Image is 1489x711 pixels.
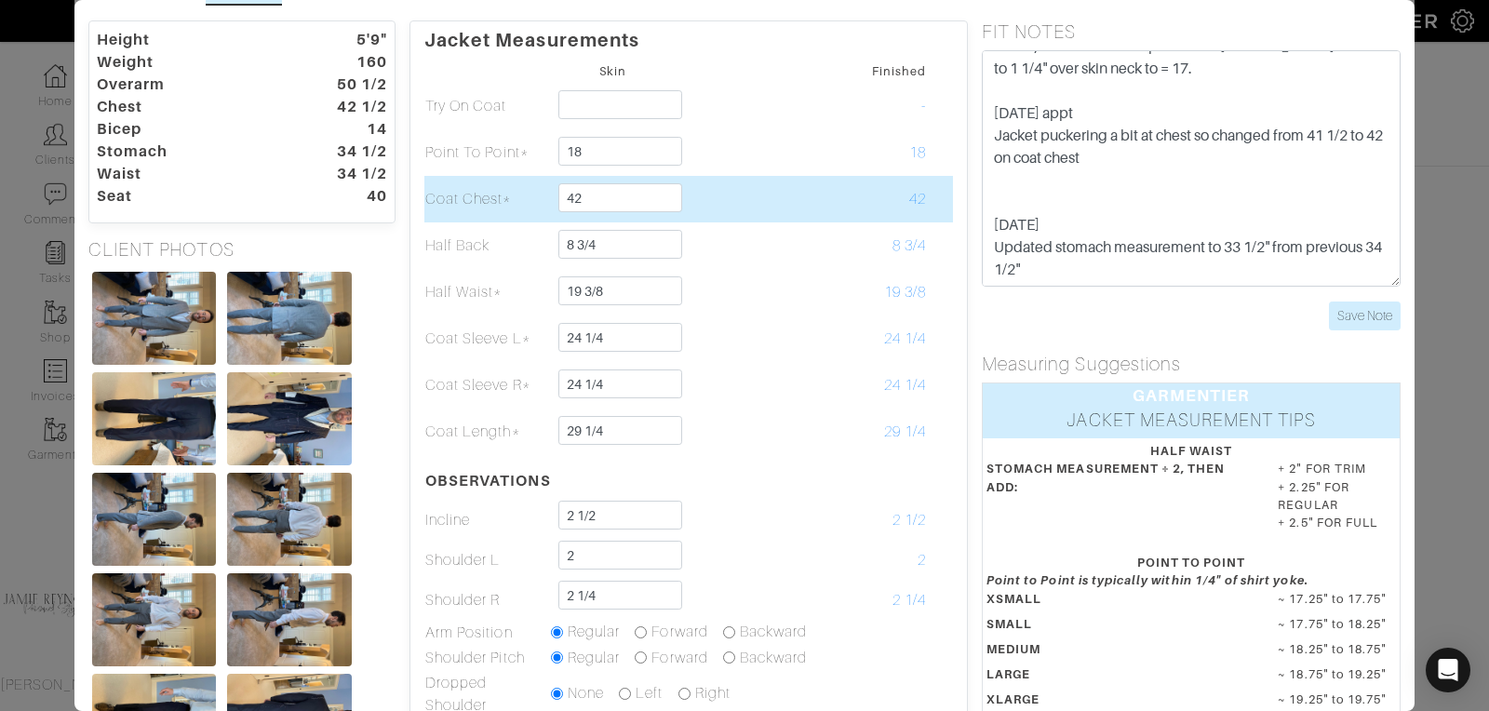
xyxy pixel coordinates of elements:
dd: ~ 17.75" to 18.25" [1264,615,1410,633]
dd: + 2" FOR TRIM + 2.25" FOR REGULAR + 2.5" FOR FULL [1264,460,1410,531]
img: tyH2gJ6mQwY2j7EZUzk32gof [227,272,351,365]
span: 24 1/4 [884,377,926,394]
img: egGAvknjWTs2jR9ub7prYp3r [227,473,351,566]
dt: MEDIUM [973,640,1264,665]
input: Save Note [1329,302,1401,330]
h5: CLIENT PHOTOS [88,238,396,261]
h5: FIT NOTES [982,20,1401,43]
img: sqbBfXPUKQcDLHmkRES1YrZY [92,573,216,666]
div: Open Intercom Messenger [1426,648,1470,692]
label: None [568,682,604,704]
img: EqwdN2LizCURCp8f7RSfzSo7 [92,272,216,365]
dd: ~ 18.75" to 19.25" [1264,665,1410,683]
img: P4gXwjo4Tw1aLobJiysVALF8 [92,372,216,465]
dt: 42 1/2 [295,96,401,118]
div: JACKET MEASUREMENT TIPS [983,408,1400,438]
dt: 40 [295,185,401,208]
dt: SMALL [973,615,1264,640]
dt: 50 1/2 [295,74,401,96]
label: Regular [568,621,620,643]
dt: LARGE [973,665,1264,691]
dt: Overarm [83,74,295,96]
td: Shoulder L [424,540,550,580]
dt: Height [83,29,295,51]
h5: Measuring Suggestions [982,353,1401,375]
span: 2 1/4 [892,592,926,609]
td: Shoulder R [424,580,550,620]
span: 8 3/4 [892,237,926,254]
dt: XSMALL [973,590,1264,615]
dt: 14 [295,118,401,141]
label: Forward [651,647,707,669]
td: Coat Sleeve L* [424,315,550,362]
td: Coat Chest* [424,176,550,222]
span: 29 1/4 [884,423,926,440]
div: POINT TO POINT [986,554,1396,571]
span: 2 [918,552,926,569]
dt: Waist [83,163,295,185]
span: 24 1/4 [884,330,926,347]
dt: Stomach [83,141,295,163]
dt: Bicep [83,118,295,141]
label: Right [695,682,731,704]
dd: ~ 17.25" to 17.75" [1264,590,1410,608]
td: Incline [424,500,550,540]
dt: STOMACH MEASUREMENT ÷ 2, THEN ADD: [973,460,1264,539]
div: HALF WAIST [986,442,1396,460]
td: Coat Length* [424,409,550,455]
small: Skin [599,64,626,78]
label: Backward [740,647,807,669]
td: Coat Sleeve R* [424,362,550,409]
th: OBSERVATIONS [424,455,550,500]
span: 42 [909,191,926,208]
td: Half Back [424,222,550,269]
textarea: 3/1 - LB talked with [PERSON_NAME], [PERSON_NAME] requested shirt to be changed to 17 finished co... [982,50,1401,287]
img: VpusukBiP4YVMWzCc1gugnC6 [92,473,216,566]
td: Arm Position [424,620,550,646]
label: Regular [568,647,620,669]
dt: 34 1/2 [295,163,401,185]
img: iiKsnLkwbd15K7C8psvFdYXk [227,372,351,465]
span: 2 1/2 [892,512,926,529]
label: Backward [740,621,807,643]
dd: ~ 18.25" to 18.75" [1264,640,1410,658]
span: 18 [909,144,926,161]
em: Point to Point is typically within 1/4" of shirt yoke. [986,573,1308,587]
span: - [921,98,926,114]
label: Left [636,682,663,704]
p: Jacket Measurements [424,21,953,51]
img: LjWCcCHchnM5KHC1oTqFT3Sc [227,573,351,666]
dt: 34 1/2 [295,141,401,163]
div: GARMENTIER [983,383,1400,408]
td: Point To Point* [424,129,550,176]
td: Shoulder Pitch [424,646,550,672]
small: Finished [872,64,926,78]
dt: 5'9" [295,29,401,51]
td: Try On Coat [424,83,550,129]
span: 19 3/8 [884,284,926,301]
dt: Weight [83,51,295,74]
dt: Seat [83,185,295,208]
label: Forward [651,621,707,643]
dd: ~ 19.25" to 19.75" [1264,691,1410,708]
td: Half Waist* [424,269,550,315]
dt: Chest [83,96,295,118]
dt: 160 [295,51,401,74]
